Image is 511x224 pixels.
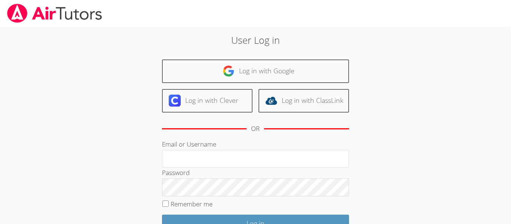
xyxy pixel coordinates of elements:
h2: User Log in [117,33,394,47]
img: airtutors_banner-c4298cdbf04f3fff15de1276eac7730deb9818008684d7c2e4769d2f7ddbe033.png [6,4,103,23]
label: Remember me [171,200,212,208]
img: google-logo-50288ca7cdecda66e5e0955fdab243c47b7ad437acaf1139b6f446037453330a.svg [223,65,235,77]
a: Log in with Google [162,59,349,83]
a: Log in with Clever [162,89,253,113]
img: classlink-logo-d6bb404cc1216ec64c9a2012d9dc4662098be43eaf13dc465df04b49fa7ab582.svg [265,95,277,107]
div: OR [251,123,260,134]
label: Password [162,168,190,177]
a: Log in with ClassLink [258,89,349,113]
img: clever-logo-6eab21bc6e7a338710f1a6ff85c0baf02591cd810cc4098c63d3a4b26e2feb20.svg [169,95,181,107]
label: Email or Username [162,140,216,148]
